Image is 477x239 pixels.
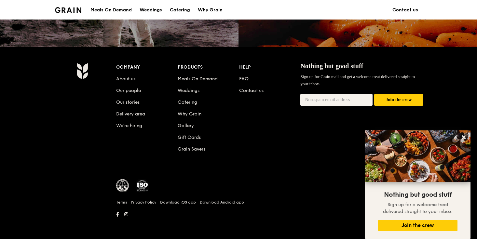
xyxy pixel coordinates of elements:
span: Sign up for a welcome treat delivered straight to your inbox. [383,202,453,214]
a: Our stories [116,100,140,105]
div: Help [239,63,301,72]
a: Terms [116,200,127,205]
a: Weddings [136,0,166,20]
a: Weddings [178,88,199,93]
a: Why Grain [194,0,226,20]
div: Company [116,63,178,72]
a: Contact us [239,88,264,93]
div: Why Grain [198,0,223,20]
button: Close [458,132,469,142]
a: Meals On Demand [178,76,218,82]
a: Gallery [178,123,194,128]
img: DSC07876-Edit02-Large.jpeg [365,130,470,182]
a: Catering [166,0,194,20]
img: MUIS Halal Certified [116,179,129,192]
a: Download Android app [200,200,244,205]
img: Grain [76,63,88,79]
a: We’re hiring [116,123,142,128]
button: Join the crew [378,220,457,231]
a: Our people [116,88,141,93]
img: Grain [55,7,81,13]
button: Join the crew [374,94,423,106]
div: Products [178,63,239,72]
a: Gift Cards [178,135,201,140]
a: Grain Savers [178,146,205,152]
img: ISO Certified [136,179,149,192]
span: Nothing but good stuff [384,191,452,199]
span: Nothing but good stuff [300,62,363,70]
a: Download iOS app [160,200,196,205]
a: Contact us [388,0,422,20]
a: About us [116,76,135,82]
a: FAQ [239,76,249,82]
span: Sign up for Grain mail and get a welcome treat delivered straight to your inbox. [300,74,415,86]
a: Privacy Policy [131,200,156,205]
input: Non-spam email address [300,94,373,106]
a: Why Grain [178,111,201,117]
div: Catering [170,0,190,20]
div: Meals On Demand [90,0,132,20]
a: Catering [178,100,197,105]
div: Weddings [140,0,162,20]
h6: Revision [51,219,426,224]
a: Delivery area [116,111,145,117]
